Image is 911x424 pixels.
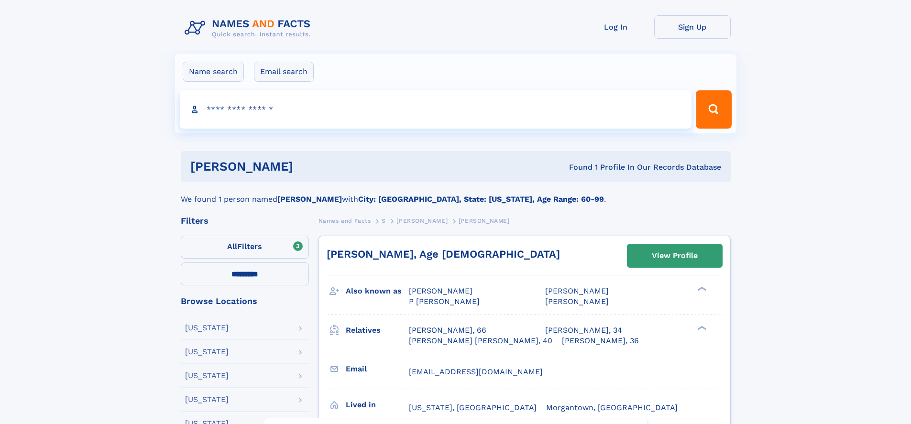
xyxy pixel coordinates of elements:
a: [PERSON_NAME] [396,215,448,227]
span: [PERSON_NAME] [459,217,510,224]
span: [PERSON_NAME] [545,286,609,295]
a: S [382,215,386,227]
a: Sign Up [654,15,731,39]
div: Browse Locations [181,297,309,305]
div: ❯ [695,325,707,331]
span: P [PERSON_NAME] [409,297,480,306]
span: [EMAIL_ADDRESS][DOMAIN_NAME] [409,367,543,376]
span: [PERSON_NAME] [409,286,472,295]
div: [US_STATE] [185,396,229,403]
div: Found 1 Profile In Our Records Database [431,162,721,173]
b: [PERSON_NAME] [277,195,342,204]
label: Name search [183,62,244,82]
span: All [227,242,237,251]
span: S [382,217,386,224]
input: search input [180,90,692,129]
a: [PERSON_NAME] [PERSON_NAME], 40 [409,336,552,346]
a: Log In [578,15,654,39]
div: View Profile [652,245,698,267]
button: Search Button [696,90,731,129]
div: [US_STATE] [185,348,229,356]
span: [PERSON_NAME] [396,217,448,224]
a: [PERSON_NAME], 34 [545,325,622,336]
div: ❯ [695,286,707,292]
h3: Relatives [346,322,409,338]
div: Filters [181,217,309,225]
span: Morgantown, [GEOGRAPHIC_DATA] [546,403,678,412]
label: Email search [254,62,314,82]
label: Filters [181,236,309,259]
a: [PERSON_NAME], 66 [409,325,486,336]
span: [PERSON_NAME] [545,297,609,306]
a: [PERSON_NAME], Age [DEMOGRAPHIC_DATA] [327,248,560,260]
b: City: [GEOGRAPHIC_DATA], State: [US_STATE], Age Range: 60-99 [358,195,604,204]
h3: Also known as [346,283,409,299]
img: Logo Names and Facts [181,15,318,41]
h1: [PERSON_NAME] [190,161,431,173]
h3: Email [346,361,409,377]
a: Names and Facts [318,215,371,227]
a: View Profile [627,244,722,267]
div: [US_STATE] [185,372,229,380]
div: [US_STATE] [185,324,229,332]
div: We found 1 person named with . [181,182,731,205]
span: [US_STATE], [GEOGRAPHIC_DATA] [409,403,537,412]
h3: Lived in [346,397,409,413]
a: [PERSON_NAME], 36 [562,336,639,346]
